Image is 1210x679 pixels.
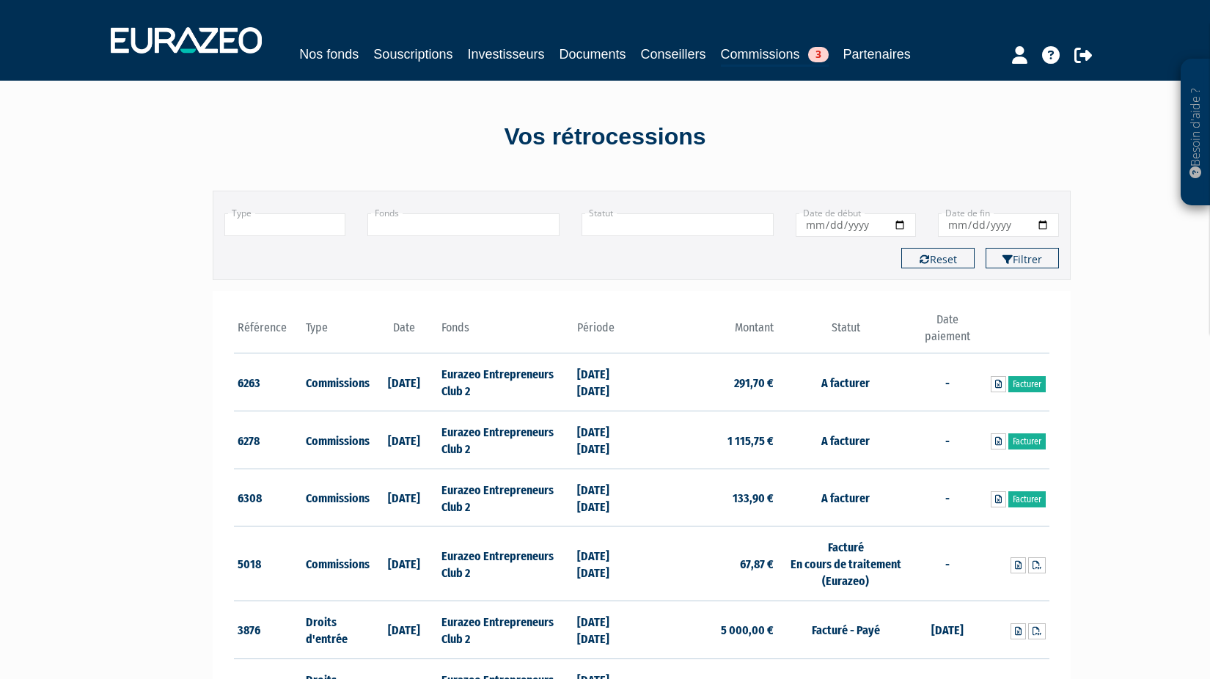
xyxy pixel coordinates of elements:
[573,411,642,469] td: [DATE] [DATE]
[914,312,982,353] th: Date paiement
[111,27,262,54] img: 1732889491-logotype_eurazeo_blanc_rvb.png
[901,248,975,268] button: Reset
[573,469,642,526] td: [DATE] [DATE]
[914,353,982,411] td: -
[777,411,913,469] td: A facturer
[370,469,438,526] td: [DATE]
[642,526,777,601] td: 67,87 €
[302,312,370,353] th: Type
[986,248,1059,268] button: Filtrer
[302,601,370,658] td: Droits d'entrée
[721,44,829,67] a: Commissions3
[370,411,438,469] td: [DATE]
[438,353,573,411] td: Eurazeo Entrepreneurs Club 2
[1187,67,1204,199] p: Besoin d'aide ?
[234,469,302,526] td: 6308
[914,411,982,469] td: -
[370,526,438,601] td: [DATE]
[438,312,573,353] th: Fonds
[438,601,573,658] td: Eurazeo Entrepreneurs Club 2
[438,469,573,526] td: Eurazeo Entrepreneurs Club 2
[1008,376,1046,392] a: Facturer
[373,44,452,65] a: Souscriptions
[914,601,982,658] td: [DATE]
[370,601,438,658] td: [DATE]
[777,312,913,353] th: Statut
[559,44,626,65] a: Documents
[467,44,544,65] a: Investisseurs
[642,411,777,469] td: 1 115,75 €
[777,353,913,411] td: A facturer
[642,601,777,658] td: 5 000,00 €
[438,411,573,469] td: Eurazeo Entrepreneurs Club 2
[234,601,302,658] td: 3876
[234,312,302,353] th: Référence
[573,526,642,601] td: [DATE] [DATE]
[808,47,829,62] span: 3
[777,526,913,601] td: Facturé En cours de traitement (Eurazeo)
[1008,433,1046,449] a: Facturer
[299,44,359,65] a: Nos fonds
[573,601,642,658] td: [DATE] [DATE]
[777,601,913,658] td: Facturé - Payé
[234,353,302,411] td: 6263
[914,526,982,601] td: -
[187,120,1023,154] div: Vos rétrocessions
[438,526,573,601] td: Eurazeo Entrepreneurs Club 2
[302,411,370,469] td: Commissions
[573,312,642,353] th: Période
[642,469,777,526] td: 133,90 €
[370,353,438,411] td: [DATE]
[777,469,913,526] td: A facturer
[302,353,370,411] td: Commissions
[302,469,370,526] td: Commissions
[642,312,777,353] th: Montant
[234,411,302,469] td: 6278
[641,44,706,65] a: Conseillers
[234,526,302,601] td: 5018
[642,353,777,411] td: 291,70 €
[573,353,642,411] td: [DATE] [DATE]
[1008,491,1046,507] a: Facturer
[370,312,438,353] th: Date
[843,44,911,65] a: Partenaires
[302,526,370,601] td: Commissions
[914,469,982,526] td: -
